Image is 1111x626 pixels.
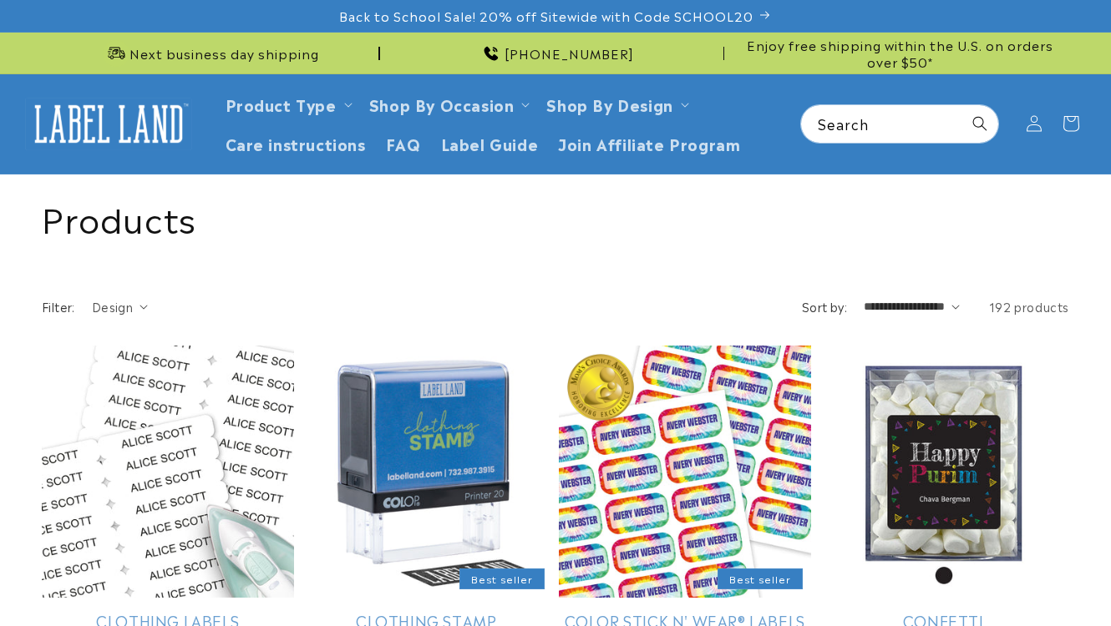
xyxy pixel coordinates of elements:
summary: Shop By Occasion [359,84,537,124]
summary: Design (0 selected) [92,298,148,316]
a: Join Affiliate Program [548,124,750,163]
span: Care instructions [226,134,366,153]
span: Join Affiliate Program [558,134,740,153]
label: Sort by: [802,298,847,315]
a: Label Land [19,92,199,156]
a: Label Guide [431,124,549,163]
span: Shop By Occasion [369,94,515,114]
span: Design [92,298,133,315]
button: Search [961,105,998,142]
span: Next business day shipping [129,45,319,62]
span: Back to School Sale! 20% off Sitewide with Code SCHOOL20 [339,8,753,24]
span: Enjoy free shipping within the U.S. on orders over $50* [731,37,1069,69]
div: Announcement [731,33,1069,73]
a: Shop By Design [546,93,672,115]
a: FAQ [376,124,431,163]
div: Announcement [42,33,380,73]
summary: Shop By Design [536,84,695,124]
a: Product Type [226,93,337,115]
h2: Filter: [42,298,75,316]
iframe: Gorgias Floating Chat [760,548,1094,609]
span: FAQ [386,134,421,153]
div: Announcement [387,33,725,73]
span: [PHONE_NUMBER] [505,45,634,62]
a: Care instructions [216,124,376,163]
summary: Product Type [216,84,359,124]
span: Label Guide [441,134,539,153]
img: Label Land [25,98,192,149]
span: 192 products [989,298,1069,315]
h1: Products [42,195,1069,239]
